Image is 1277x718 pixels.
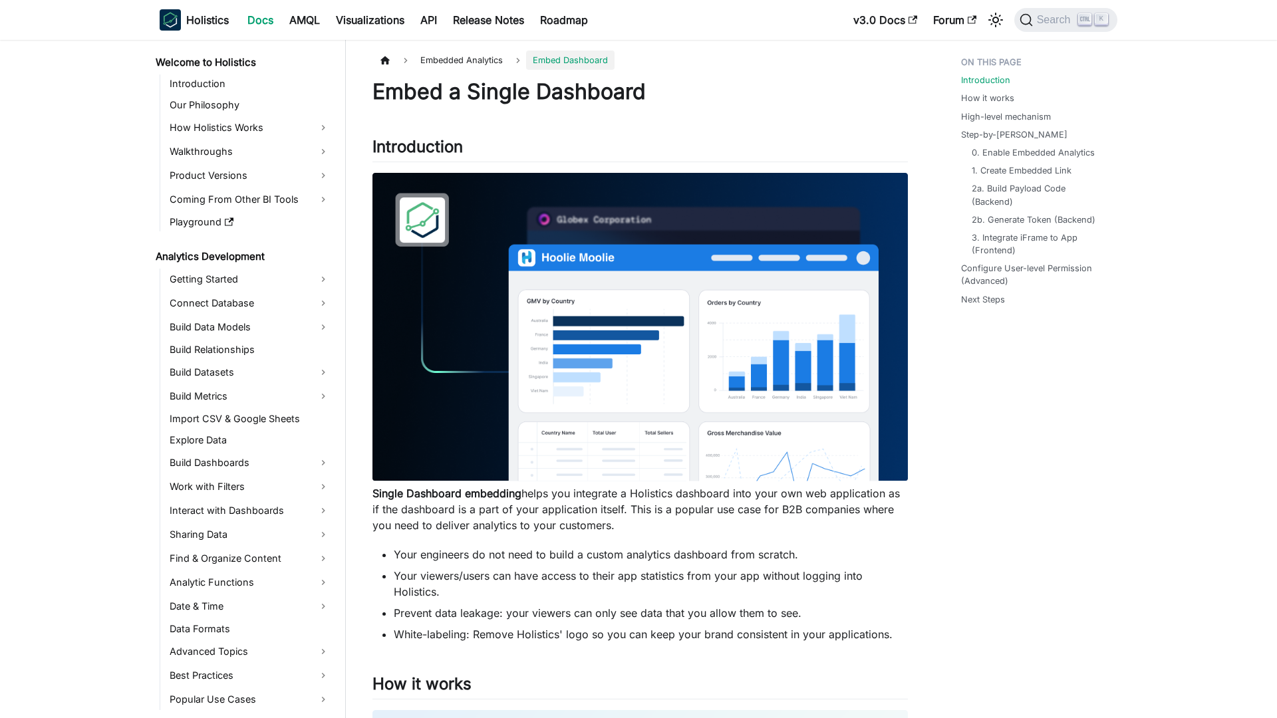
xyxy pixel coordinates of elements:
nav: Breadcrumbs [372,51,908,70]
a: Work with Filters [166,476,334,497]
a: 2b. Generate Token (Backend) [972,213,1095,226]
a: Build Dashboards [166,452,334,473]
strong: Single Dashboard embedding [372,487,521,500]
button: Search (Ctrl+K) [1014,8,1117,32]
nav: Docs sidebar [146,40,346,718]
a: Getting Started [166,269,334,290]
a: Roadmap [532,9,596,31]
a: Advanced Topics [166,641,334,662]
img: Holistics [160,9,181,31]
a: Welcome to Holistics [152,53,334,72]
a: Date & Time [166,596,334,617]
a: Our Philosophy [166,96,334,114]
a: 0. Enable Embedded Analytics [972,146,1095,159]
a: 1. Create Embedded Link [972,164,1071,177]
a: Sharing Data [166,524,334,545]
a: 3. Integrate iFrame to App (Frontend) [972,231,1104,257]
a: Forum [925,9,984,31]
h2: Introduction [372,137,908,162]
li: Prevent data leakage: your viewers can only see data that you allow them to see. [394,605,908,621]
a: 2a. Build Payload Code (Backend) [972,182,1104,207]
a: Best Practices [166,665,334,686]
a: Import CSV & Google Sheets [166,410,334,428]
a: How it works [961,92,1014,104]
a: Build Data Models [166,316,334,338]
a: How Holistics Works [166,117,334,138]
a: Product Versions [166,165,334,186]
a: High-level mechanism [961,110,1051,123]
kbd: K [1095,13,1108,25]
span: Search [1033,14,1079,26]
a: Introduction [961,74,1010,86]
h1: Embed a Single Dashboard [372,78,908,105]
a: Configure User-level Permission (Advanced) [961,262,1109,287]
a: Visualizations [328,9,412,31]
a: Build Metrics [166,386,334,407]
a: Introduction [166,74,334,93]
a: AMQL [281,9,328,31]
li: Your engineers do not need to build a custom analytics dashboard from scratch. [394,546,908,562]
img: Embedded Dashboard [372,173,908,481]
a: Step-by-[PERSON_NAME] [961,128,1067,141]
a: Analytic Functions [166,572,334,593]
a: Build Relationships [166,340,334,359]
a: v3.0 Docs [845,9,925,31]
h2: How it works [372,674,908,699]
a: HolisticsHolistics [160,9,229,31]
a: Release Notes [445,9,532,31]
p: helps you integrate a Holistics dashboard into your own web application as if the dashboard is a ... [372,485,908,533]
a: Data Formats [166,620,334,638]
a: Build Datasets [166,362,334,383]
a: Walkthroughs [166,141,334,162]
a: Interact with Dashboards [166,500,334,521]
a: Docs [239,9,281,31]
a: Home page [372,51,398,70]
button: Switch between dark and light mode (currently light mode) [985,9,1006,31]
li: White-labeling: Remove Holistics' logo so you can keep your brand consistent in your applications. [394,626,908,642]
a: Connect Database [166,293,334,314]
span: Embed Dashboard [526,51,615,70]
a: Find & Organize Content [166,548,334,569]
a: Analytics Development [152,247,334,266]
a: Coming From Other BI Tools [166,189,334,210]
a: Popular Use Cases [166,689,334,710]
a: Next Steps [961,293,1005,306]
a: Explore Data [166,431,334,449]
li: Your viewers/users can have access to their app statistics from your app without logging into Hol... [394,568,908,600]
a: Playground [166,213,334,231]
span: Embedded Analytics [414,51,509,70]
a: API [412,9,445,31]
b: Holistics [186,12,229,28]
